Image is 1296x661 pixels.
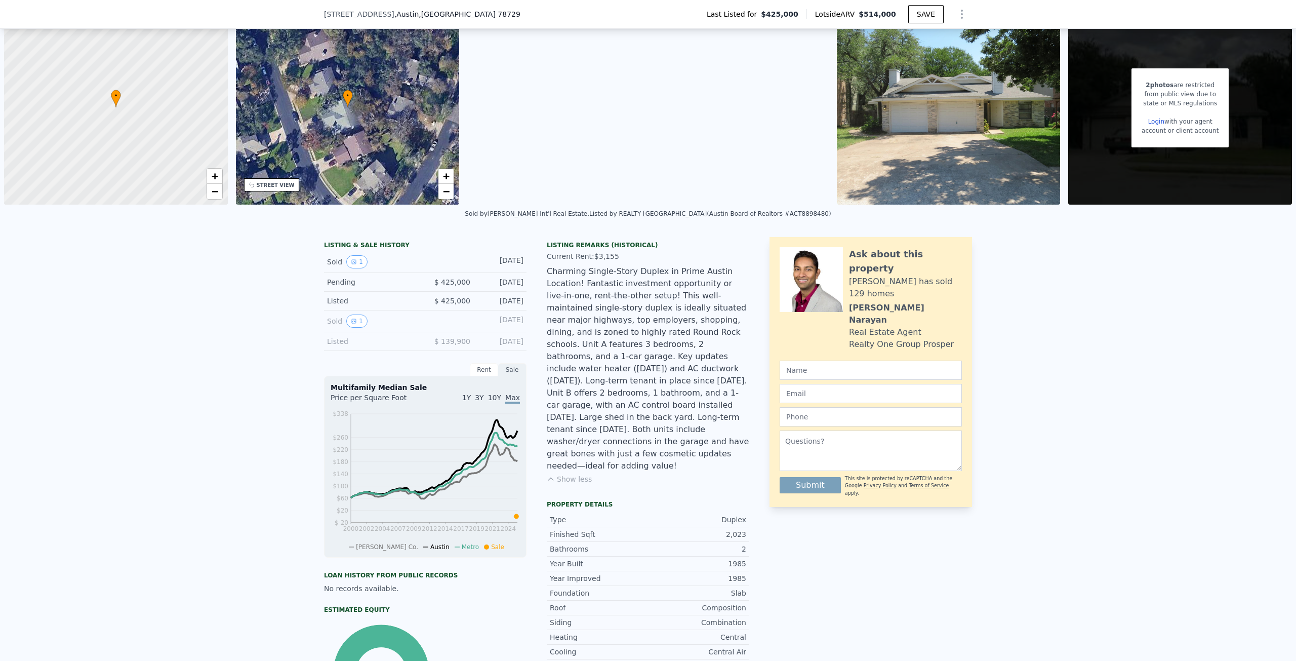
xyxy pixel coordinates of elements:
[550,544,648,554] div: Bathrooms
[589,210,831,217] div: Listed by REALTY [GEOGRAPHIC_DATA] (Austin Board of Realtors #ACT8898480)
[550,647,648,657] div: Cooling
[359,525,375,532] tspan: 2002
[211,185,218,198] span: −
[908,5,944,23] button: SAVE
[547,252,594,260] span: Current Rent:
[419,10,520,18] span: , [GEOGRAPHIC_DATA] 78729
[648,515,746,525] div: Duplex
[333,458,348,465] tspan: $180
[465,210,589,217] div: Sold by [PERSON_NAME] Int'l Real Estate .
[780,477,841,493] button: Submit
[438,184,454,199] a: Zoom out
[550,529,648,539] div: Finished Sqft
[324,606,526,614] div: Estimated Equity
[434,297,470,305] span: $ 425,000
[547,265,749,472] div: Charming Single-Story Duplex in Prime Austin Location! Fantastic investment opportunity or live-i...
[346,255,368,268] button: View historical data
[849,338,954,351] div: Realty One Group Prosper
[324,9,394,19] span: [STREET_ADDRESS]
[859,10,896,18] span: $514,000
[550,559,648,569] div: Year Built
[327,277,417,287] div: Pending
[550,603,648,613] div: Roof
[498,363,526,376] div: Sale
[648,603,746,613] div: Composition
[331,393,425,409] div: Price per Square Foot
[594,252,619,260] span: $3,155
[343,90,353,107] div: •
[327,296,417,306] div: Listed
[478,277,523,287] div: [DATE]
[547,474,592,484] button: Show less
[324,584,526,594] div: No records available.
[375,525,390,532] tspan: 2004
[111,91,121,100] span: •
[780,361,962,380] input: Name
[648,632,746,642] div: Central
[849,276,962,300] div: [PERSON_NAME] has sold 129 homes
[648,559,746,569] div: 1985
[501,525,516,532] tspan: 2024
[1142,126,1219,135] div: account or client account
[327,255,417,268] div: Sold
[478,296,523,306] div: [DATE]
[478,315,523,328] div: [DATE]
[849,326,921,338] div: Real Estate Agent
[815,9,859,19] span: Lotside ARV
[1164,118,1212,125] span: with your agent
[849,302,962,326] div: [PERSON_NAME] Narayan
[406,525,422,532] tspan: 2009
[333,434,348,441] tspan: $260
[443,170,450,182] span: +
[335,519,348,526] tspan: $-20
[434,278,470,286] span: $ 425,000
[648,588,746,598] div: Slab
[1148,118,1164,125] a: Login
[505,394,520,404] span: Max
[207,169,222,184] a: Zoom in
[491,543,504,551] span: Sale
[324,241,526,251] div: LISTING & SALE HISTORY
[909,483,949,488] a: Terms of Service
[845,475,962,497] div: This site is protected by reCAPTCHA and the Google and apply.
[343,525,359,532] tspan: 2000
[1146,82,1173,89] span: 2 photos
[390,525,406,532] tspan: 2007
[478,255,523,268] div: [DATE]
[327,336,417,346] div: Listed
[864,483,897,488] a: Privacy Policy
[438,169,454,184] a: Zoom in
[434,337,470,345] span: $ 139,900
[453,525,469,532] tspan: 2017
[324,571,526,579] div: Loan history from public records
[394,9,520,19] span: , Austin
[337,507,348,514] tspan: $20
[331,382,520,393] div: Multifamily Median Sale
[462,543,479,551] span: Metro
[550,515,648,525] div: Type
[111,90,121,107] div: •
[422,525,437,532] tspan: 2012
[648,544,746,554] div: 2
[849,247,962,276] div: Ask about this property
[550,617,648,628] div: Siding
[837,10,1061,205] img: Sale: 155191864 Parcel: 108746270
[469,525,484,532] tspan: 2019
[443,185,450,198] span: −
[648,617,746,628] div: Combination
[1142,90,1219,99] div: from public view due to
[437,525,453,532] tspan: 2014
[550,632,648,642] div: Heating
[488,394,501,402] span: 10Y
[356,543,418,551] span: [PERSON_NAME] Co.
[761,9,798,19] span: $425,000
[470,363,498,376] div: Rent
[780,384,962,403] input: Email
[547,241,749,249] div: Listing Remarks (Historical)
[327,315,417,328] div: Sold
[550,588,648,598] div: Foundation
[337,495,348,502] tspan: $60
[333,471,348,478] tspan: $140
[346,315,368,328] button: View historical data
[478,336,523,346] div: [DATE]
